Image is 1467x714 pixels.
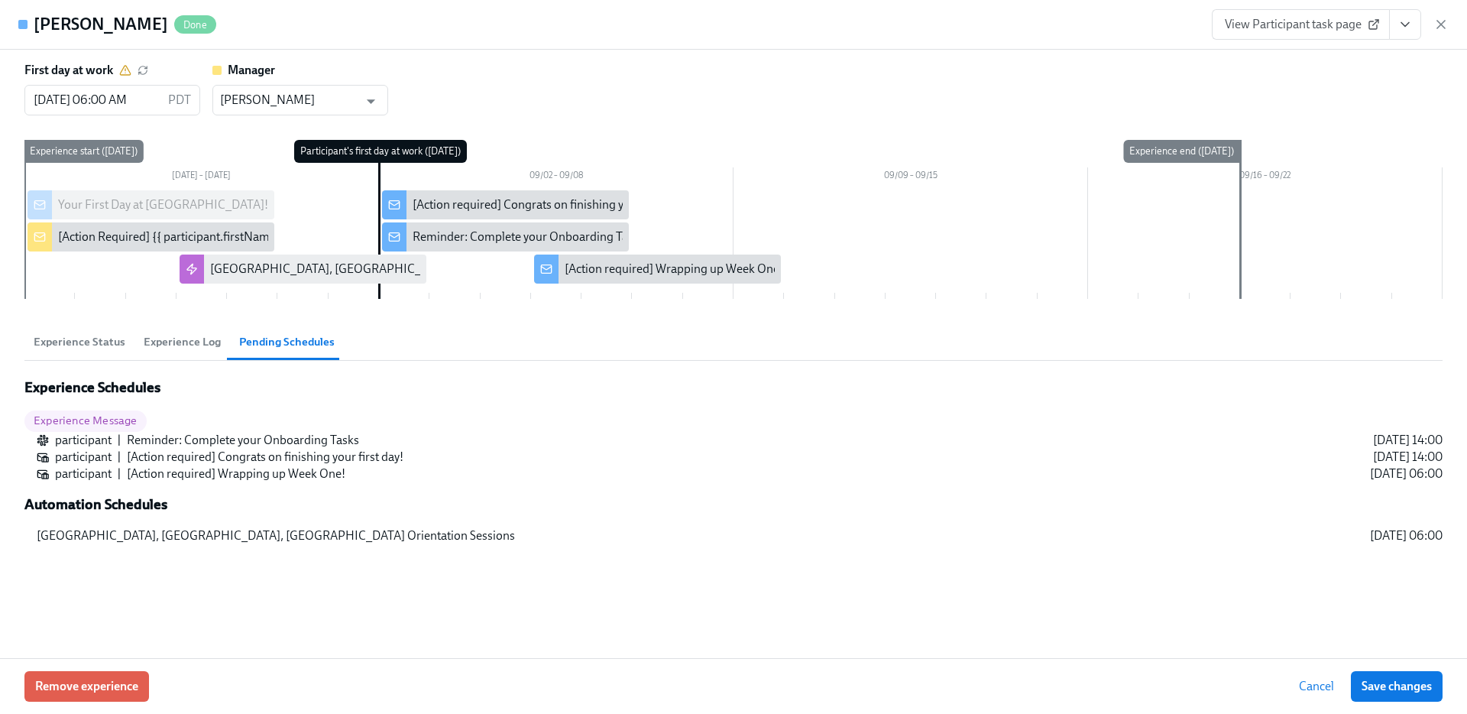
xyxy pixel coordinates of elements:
span: Pending Schedules [239,333,335,351]
span: Cancel [1299,679,1334,694]
div: [DATE] 06:00 [1370,527,1443,544]
div: | [118,432,121,449]
div: [DATE] 14:00 [1373,449,1443,466]
label: First day at work [24,62,113,79]
div: Experience end ([DATE]) [1123,140,1240,163]
button: View task page [1389,9,1421,40]
div: [Action required] Wrapping up Week One! [127,466,1364,482]
div: 09/16 – 09/22 [1088,167,1443,187]
div: [DATE] – [DATE] [24,167,379,187]
div: 09/09 – 09/15 [733,167,1088,187]
div: [GEOGRAPHIC_DATA], [GEOGRAPHIC_DATA], [GEOGRAPHIC_DATA] Orientation Sessions [37,527,1364,544]
div: participant [55,432,112,449]
a: View Participant task page [1212,9,1390,40]
div: Reminder: Complete your Onboarding Tasks [413,229,645,245]
div: [GEOGRAPHIC_DATA], [GEOGRAPHIC_DATA], [GEOGRAPHIC_DATA] Orientation Sessions [210,261,688,277]
svg: Work Email [37,468,49,480]
h3: Automation Schedules [24,496,1443,513]
p: PDT [168,92,191,109]
span: Experience Message [24,415,147,427]
span: Done [174,19,216,31]
div: | [118,466,121,482]
div: participant [55,449,112,466]
strong: Manager [228,63,275,77]
span: Save changes [1362,679,1432,694]
div: [DATE] 14:00 [1373,432,1443,449]
svg: This date applies to this experience only. It differs from the user's profile (2025/09/01). [119,64,131,76]
svg: Work Email [37,451,49,463]
button: Save changes [1351,671,1443,702]
button: Open [359,89,383,113]
button: Cancel [1288,671,1345,702]
div: [DATE] 06:00 [1370,466,1443,482]
div: [Action required] Wrapping up Week One! [565,261,783,277]
div: Participant's first day at work ([DATE]) [294,140,467,163]
div: participant [55,466,112,482]
span: Experience Log [144,333,221,351]
div: Reminder: Complete your Onboarding Tasks [127,432,1367,449]
svg: Slack [37,434,49,446]
div: [Action required] Congrats on finishing your first day! [413,196,689,213]
div: Experience start ([DATE]) [24,140,144,163]
button: Click to reset to employee profile date (2025/09/01) [138,65,148,76]
div: [Action Required] {{ participant.firstName }}’s First Day and Welcoming Them to Etsy [58,229,496,245]
div: 09/02 – 09/08 [379,167,733,187]
div: Your First Day at [GEOGRAPHIC_DATA]! [58,196,268,213]
div: | [118,449,121,466]
button: Remove experience [24,671,149,702]
span: Experience Status [34,333,125,351]
h4: [PERSON_NAME] [34,13,168,36]
span: View Participant task page [1225,17,1377,32]
span: Remove experience [35,679,138,694]
div: [Action required] Congrats on finishing your first day! [127,449,1367,466]
h3: Experience Schedules [24,379,1443,396]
